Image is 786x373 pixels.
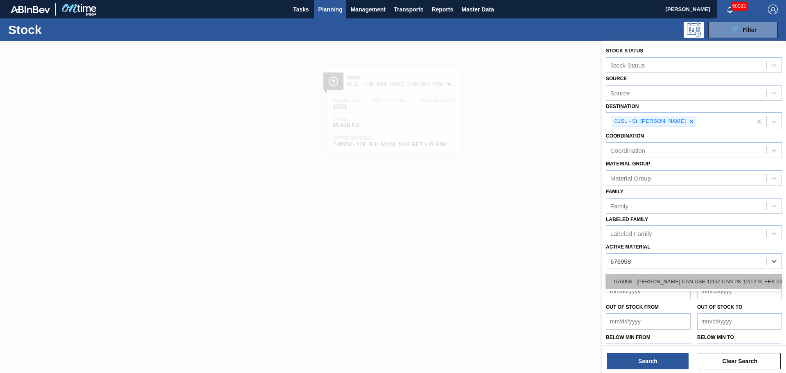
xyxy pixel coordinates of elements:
[612,116,687,127] div: 01SL - St. [PERSON_NAME]
[731,2,748,11] span: 50093
[606,283,691,299] input: mm/dd/yyyy
[606,161,650,167] label: Material Group
[606,76,627,81] label: Source
[606,104,639,109] label: Destination
[684,22,704,38] div: Programming: no user selected
[610,174,651,181] div: Material Group
[11,6,50,13] img: TNhmsLtSVTkK8tSr43FrP2fwEKptu5GPRR3wAAAABJRU5ErkJggg==
[717,4,743,15] button: Notifications
[606,344,691,360] input: mm/dd/yyyy
[606,313,691,330] input: mm/dd/yyyy
[8,25,131,34] h1: Stock
[610,147,645,154] div: Coordination
[292,5,310,14] span: Tasks
[697,313,782,330] input: mm/dd/yyyy
[461,5,494,14] span: Master Data
[697,335,734,340] label: Below Min to
[697,304,742,310] label: Out of Stock to
[606,133,644,139] label: Coordination
[606,189,623,194] label: Family
[708,22,778,38] button: Filter
[606,244,650,250] label: Active Material
[768,5,778,14] img: Logout
[606,304,659,310] label: Out of Stock from
[606,48,643,54] label: Stock Status
[350,5,386,14] span: Management
[606,217,648,222] label: Labeled Family
[431,5,453,14] span: Reports
[606,274,782,289] div: 676958 - [PERSON_NAME] CAN USE 12OZ CAN PK 12/12 SLEEK 022
[394,5,423,14] span: Transports
[743,27,757,33] span: Filter
[606,335,650,340] label: Below Min from
[697,283,782,299] input: mm/dd/yyyy
[318,5,342,14] span: Planning
[610,230,652,237] div: Labeled Family
[697,344,782,360] input: mm/dd/yyyy
[610,202,628,209] div: Family
[610,89,630,96] div: Source
[610,61,645,68] div: Stock Status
